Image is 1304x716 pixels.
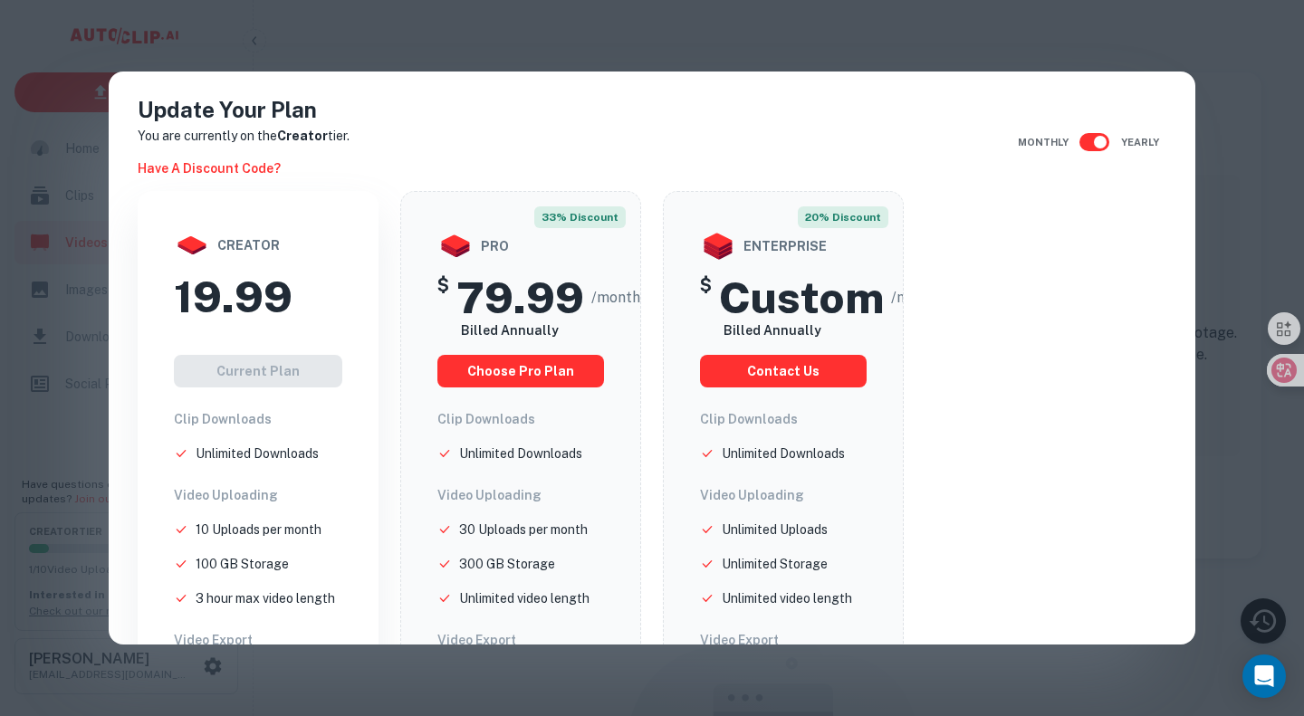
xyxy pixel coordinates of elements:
h6: Clip Downloads [437,409,604,429]
h6: Video Uploading [700,485,867,505]
h2: 19.99 [174,271,292,323]
span: Yearly [1121,135,1159,150]
h6: Billed Annually [724,320,867,340]
h6: Have a discount code? [138,158,281,178]
h5: $ [700,272,712,324]
div: creator [174,227,342,263]
p: Unlimited Uploads [722,520,828,539]
p: Unlimited Downloads [459,444,582,463]
button: Have a discount code? [130,153,288,184]
h2: Custom [719,272,884,324]
h5: $ [437,272,449,324]
p: 10 Uploads per month [196,520,321,539]
div: Open Intercom Messenger [1242,654,1286,698]
button: Contact us [700,355,867,387]
h6: Video Uploading [437,485,604,505]
span: Monthly [1018,135,1069,150]
button: choose pro plan [437,355,604,387]
p: 300 GB Storage [459,554,555,574]
h6: Video Export [174,630,342,650]
div: enterprise [700,228,867,264]
h4: Update Your Plan [138,93,350,126]
p: Unlimited Downloads [196,444,319,463]
p: Unlimited video length [459,588,590,608]
h6: Billed Annually [461,320,604,340]
h2: 79.99 [456,272,584,324]
p: 100 GB Storage [196,554,289,574]
h6: Video Export [700,630,867,650]
h6: Video Uploading [174,485,342,505]
strong: Creator [277,129,328,143]
span: 33% discount [534,206,626,228]
p: You are currently on the tier. [138,126,350,146]
p: Unlimited Downloads [722,444,845,463]
h6: Clip Downloads [700,409,867,429]
p: Unlimited Storage [722,554,828,574]
h6: Clip Downloads [174,409,342,429]
p: 3 hour max video length [196,588,335,608]
div: pro [437,228,604,264]
span: /month [891,287,940,309]
span: 20% discount [798,206,888,228]
p: 30 Uploads per month [459,520,588,539]
p: Unlimited video length [722,588,852,608]
h6: Video Export [437,630,604,650]
span: /month [591,287,640,309]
